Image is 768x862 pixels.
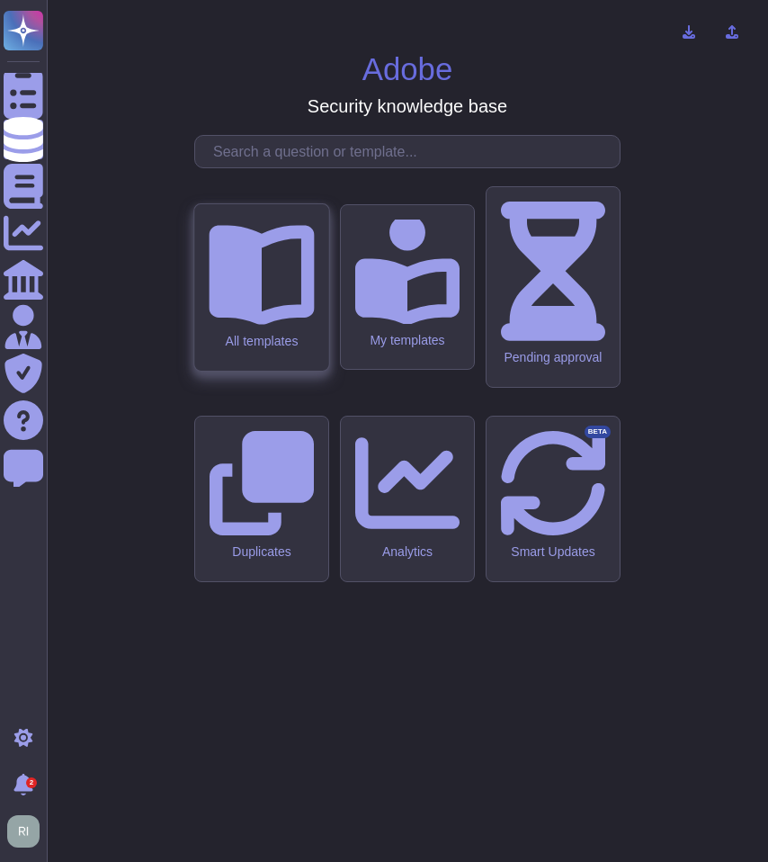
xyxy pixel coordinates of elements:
div: Analytics [355,544,460,560]
div: All templates [209,333,314,348]
div: Pending approval [501,350,605,365]
div: My templates [355,333,460,348]
div: Smart Updates [501,544,605,560]
img: user [7,815,40,848]
div: 2 [26,777,37,788]
button: user [4,812,52,851]
div: BETA [585,426,611,438]
input: Search a question or template... [204,136,620,167]
div: Duplicates [210,544,314,560]
h1: Adobe [362,50,453,88]
h3: Security knowledge base [308,95,507,117]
